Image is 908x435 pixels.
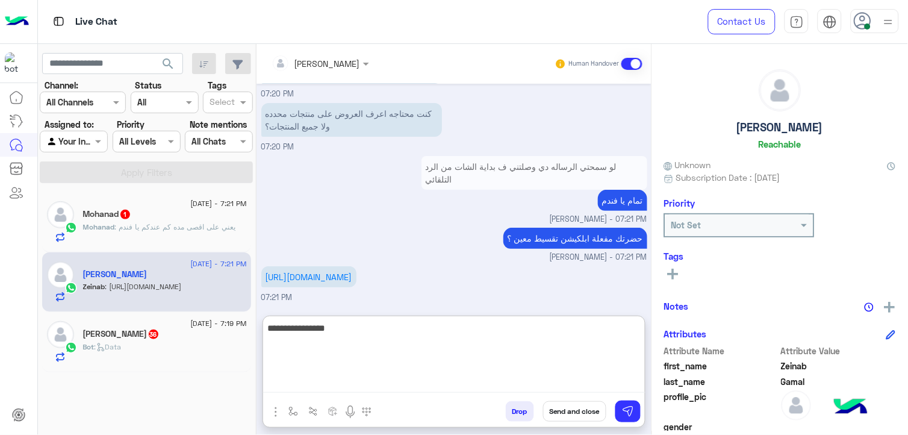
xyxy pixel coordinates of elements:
[190,118,247,131] label: Note mentions
[208,95,235,111] div: Select
[782,375,897,388] span: Gamal
[149,330,158,339] span: 36
[785,9,809,34] a: tab
[664,375,779,388] span: last_name
[328,407,338,416] img: create order
[664,390,779,418] span: profile_pic
[75,14,117,30] p: Live Chat
[323,401,343,421] button: create order
[550,214,647,225] span: [PERSON_NAME] - 07:21 PM
[885,302,895,313] img: add
[288,407,298,416] img: select flow
[823,15,837,29] img: tab
[568,59,619,69] small: Human Handover
[40,161,253,183] button: Apply Filters
[782,345,897,357] span: Attribute Value
[65,282,77,294] img: WhatsApp
[47,321,74,348] img: defaultAdmin.png
[83,329,160,339] h5: mo hassan
[83,209,131,219] h5: Mohanad
[622,405,634,418] img: send message
[190,318,246,329] span: [DATE] - 7:19 PM
[95,342,122,351] span: : Data
[308,407,318,416] img: Trigger scenario
[550,252,647,263] span: [PERSON_NAME] - 07:21 PM
[362,407,372,417] img: make a call
[45,118,94,131] label: Assigned to:
[47,201,74,228] img: defaultAdmin.png
[261,293,293,302] span: 07:21 PM
[120,210,130,219] span: 1
[737,120,824,134] h5: [PERSON_NAME]
[664,301,689,311] h6: Notes
[598,190,647,211] p: 11/9/2025, 7:21 PM
[664,328,707,339] h6: Attributes
[664,360,779,372] span: first_name
[105,282,182,291] span: https://www.facebook.com/share/p/171tXV7uXA/
[506,401,534,422] button: Drop
[782,360,897,372] span: Zeinab
[65,222,77,234] img: WhatsApp
[782,390,812,421] img: defaultAdmin.png
[208,79,226,92] label: Tags
[65,342,77,354] img: WhatsApp
[51,14,66,29] img: tab
[190,198,246,209] span: [DATE] - 7:21 PM
[83,269,148,280] h5: Zeinab Gamal
[135,79,161,92] label: Status
[261,266,356,287] p: 11/9/2025, 7:21 PM
[782,421,897,433] span: null
[83,342,95,351] span: Bot
[261,103,442,137] p: 11/9/2025, 7:20 PM
[83,222,115,231] span: Mohanad
[676,171,780,184] span: Subscription Date : [DATE]
[47,261,74,289] img: defaultAdmin.png
[760,70,801,111] img: defaultAdmin.png
[421,156,647,190] p: 11/9/2025, 7:21 PM
[45,79,78,92] label: Channel:
[881,14,896,30] img: profile
[284,401,303,421] button: select flow
[543,401,606,422] button: Send and close
[83,282,105,291] span: Zeinab
[865,302,874,312] img: notes
[664,198,695,208] h6: Priority
[664,158,711,171] span: Unknown
[5,9,29,34] img: Logo
[664,345,779,357] span: Attribute Name
[190,258,246,269] span: [DATE] - 7:21 PM
[154,53,183,79] button: search
[503,228,647,249] p: 11/9/2025, 7:21 PM
[664,421,779,433] span: gender
[115,222,236,231] span: يعني على اقصى مده كم عندكم يا فندم
[759,139,801,149] h6: Reachable
[303,401,323,421] button: Trigger scenario
[790,15,804,29] img: tab
[261,89,294,98] span: 07:20 PM
[266,272,352,282] a: [URL][DOMAIN_NAME]
[830,387,872,429] img: hulul-logo.png
[161,57,175,71] span: search
[269,405,283,419] img: send attachment
[261,142,294,151] span: 07:20 PM
[664,251,896,261] h6: Tags
[117,118,145,131] label: Priority
[708,9,776,34] a: Contact Us
[343,405,358,419] img: send voice note
[5,52,26,74] img: 1403182699927242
